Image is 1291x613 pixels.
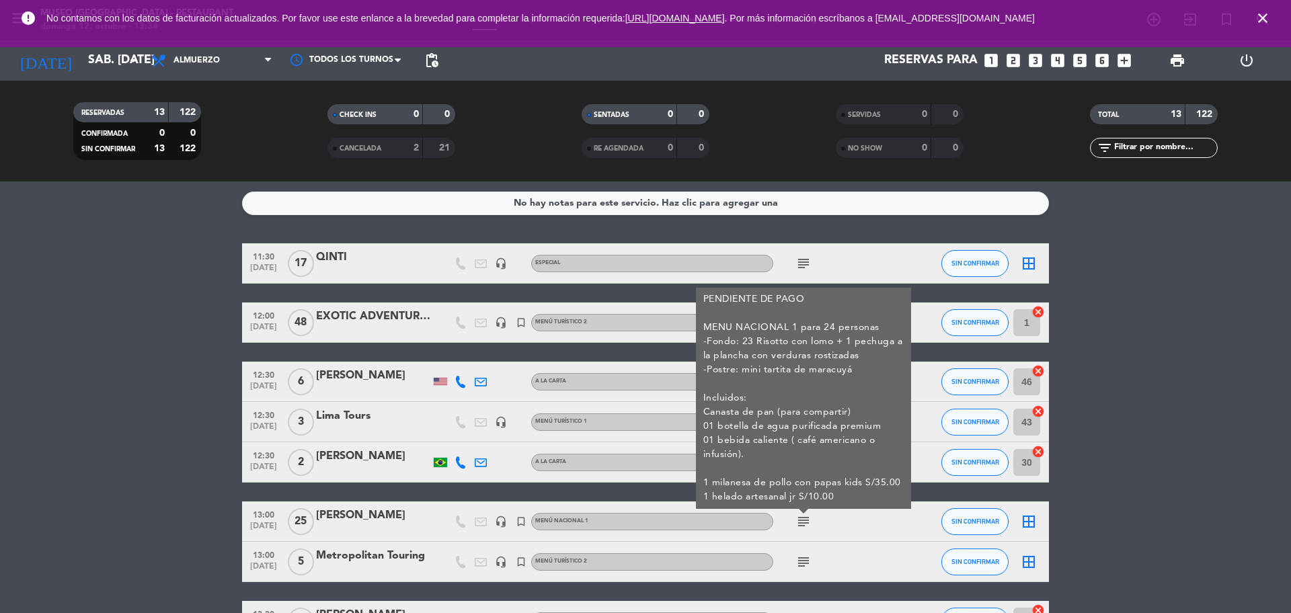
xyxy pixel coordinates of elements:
[1212,40,1281,81] div: LOG OUT
[951,378,999,385] span: SIN CONFIRMAR
[180,108,198,117] strong: 122
[495,516,507,528] i: headset_mic
[1255,10,1271,26] i: close
[247,522,280,537] span: [DATE]
[288,508,314,535] span: 25
[414,143,419,153] strong: 2
[535,419,587,424] span: Menú turístico 1
[340,112,377,118] span: CHECK INS
[173,56,220,65] span: Almuerzo
[953,110,961,119] strong: 0
[159,128,165,138] strong: 0
[951,418,999,425] span: SIN CONFIRMAR
[951,259,999,267] span: SIN CONFIRMAR
[515,516,527,528] i: turned_in_not
[316,547,430,565] div: Metropolitan Touring
[535,260,560,265] span: Especial
[288,368,314,395] span: 6
[81,110,124,116] span: RESERVADAS
[535,378,566,384] span: A la carta
[1239,52,1255,69] i: power_settings_new
[247,447,280,462] span: 12:30
[288,309,314,336] span: 48
[247,422,280,438] span: [DATE]
[247,407,280,422] span: 12:30
[247,248,280,263] span: 11:30
[594,112,629,118] span: SENTADAS
[951,319,999,326] span: SIN CONFIRMAR
[699,110,707,119] strong: 0
[247,382,280,397] span: [DATE]
[941,508,1009,535] button: SIN CONFIRMAR
[154,108,165,117] strong: 13
[951,558,999,565] span: SIN CONFIRMAR
[247,506,280,522] span: 13:00
[668,110,673,119] strong: 0
[316,448,430,465] div: [PERSON_NAME]
[1021,554,1037,570] i: border_all
[535,319,587,325] span: Menú turístico 2
[288,250,314,277] span: 17
[495,257,507,270] i: headset_mic
[247,323,280,338] span: [DATE]
[154,144,165,153] strong: 13
[247,462,280,478] span: [DATE]
[1027,52,1044,69] i: looks_3
[941,368,1009,395] button: SIN CONFIRMAR
[316,507,430,524] div: [PERSON_NAME]
[247,307,280,323] span: 12:00
[1031,445,1045,458] i: cancel
[941,548,1009,575] button: SIN CONFIRMAR
[941,250,1009,277] button: SIN CONFIRMAR
[699,143,707,153] strong: 0
[288,548,314,575] span: 5
[81,130,128,137] span: CONFIRMADA
[495,416,507,428] i: headset_mic
[922,143,927,153] strong: 0
[444,110,453,119] strong: 0
[951,458,999,466] span: SIN CONFIRMAR
[515,556,527,568] i: turned_in_not
[81,146,135,153] span: SIN CONFIRMAR
[941,449,1009,476] button: SIN CONFIRMAR
[594,145,643,152] span: RE AGENDADA
[340,145,381,152] span: CANCELADA
[1093,52,1111,69] i: looks_6
[180,144,198,153] strong: 122
[795,255,812,272] i: subject
[495,317,507,329] i: headset_mic
[1196,110,1215,119] strong: 122
[1031,364,1045,378] i: cancel
[668,143,673,153] strong: 0
[848,145,882,152] span: NO SHOW
[46,13,1035,24] span: No contamos con los datos de facturación actualizados. Por favor use este enlance a la brevedad p...
[625,13,725,24] a: [URL][DOMAIN_NAME]
[316,308,430,325] div: EXOTIC ADVENTURE / WEA TRAVEL
[247,366,280,382] span: 12:30
[848,112,881,118] span: SERVIDAS
[922,110,927,119] strong: 0
[1171,110,1181,119] strong: 13
[10,46,81,75] i: [DATE]
[247,263,280,279] span: [DATE]
[795,554,812,570] i: subject
[982,52,1000,69] i: looks_one
[941,309,1009,336] button: SIN CONFIRMAR
[535,559,587,564] span: Menú turístico 2
[316,367,430,384] div: [PERSON_NAME]
[288,449,314,476] span: 2
[1005,52,1022,69] i: looks_two
[535,518,588,524] span: Menú Nacional 1
[1031,405,1045,418] i: cancel
[514,196,778,211] div: No hay notas para este servicio. Haz clic para agregar una
[247,546,280,562] span: 13:00
[495,556,507,568] i: headset_mic
[941,409,1009,436] button: SIN CONFIRMAR
[424,52,440,69] span: pending_actions
[247,562,280,577] span: [DATE]
[515,317,527,329] i: turned_in_not
[1071,52,1089,69] i: looks_5
[1021,255,1037,272] i: border_all
[725,13,1035,24] a: . Por más información escríbanos a [EMAIL_ADDRESS][DOMAIN_NAME]
[1098,112,1119,118] span: TOTAL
